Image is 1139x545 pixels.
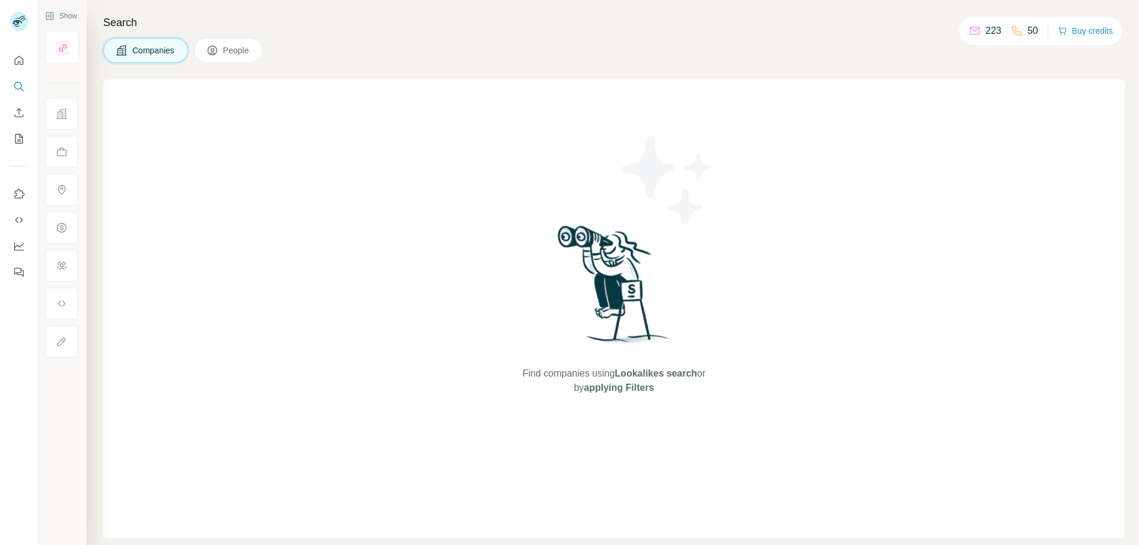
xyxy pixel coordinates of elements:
button: Use Surfe API [9,209,28,231]
span: Find companies using or by [519,366,709,395]
button: Dashboard [9,235,28,257]
p: 50 [1027,24,1038,38]
p: 223 [985,24,1001,38]
button: Enrich CSV [9,102,28,123]
button: Feedback [9,262,28,283]
button: My lists [9,128,28,149]
button: Quick start [9,50,28,71]
button: Search [9,76,28,97]
button: Use Surfe on LinkedIn [9,183,28,205]
span: Lookalikes search [615,368,697,378]
h4: Search [103,14,1125,31]
button: Show [37,7,85,25]
span: applying Filters [584,383,654,393]
button: Buy credits [1058,23,1113,39]
span: People [223,44,250,56]
span: Companies [132,44,176,56]
img: Surfe Illustration - Woman searching with binoculars [552,222,676,355]
img: Surfe Illustration - Stars [614,127,721,234]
